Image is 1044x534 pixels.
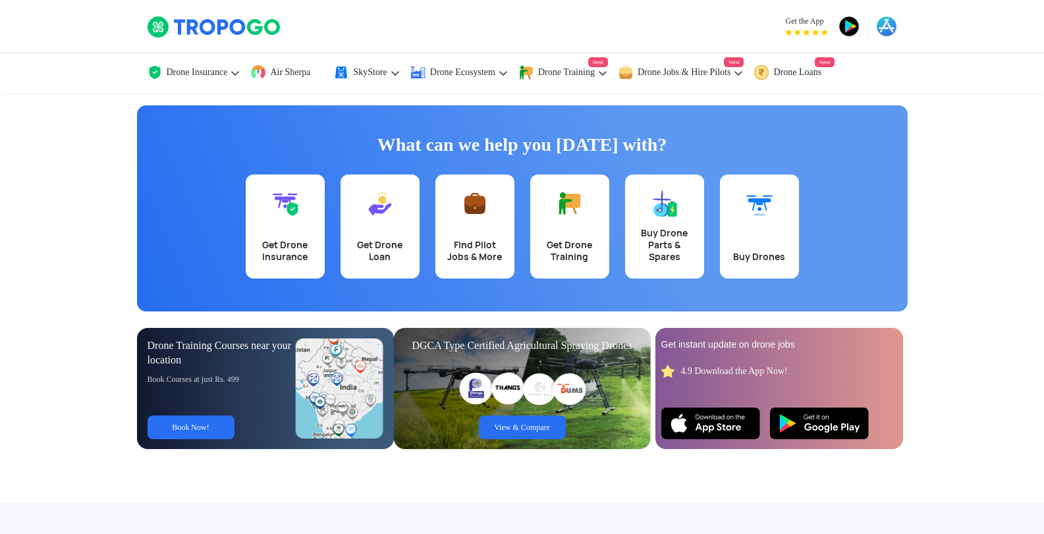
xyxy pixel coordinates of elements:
[367,190,393,217] img: Get Drone Loan
[618,53,744,92] a: Drone Jobs & Hire PilotsNew
[638,67,731,78] span: Drone Jobs & Hire Pilots
[148,415,234,439] a: Book Now!
[430,67,495,78] span: Drone Ecosystem
[147,53,241,92] a: Drone Insurance
[785,16,828,26] span: Get the App
[770,408,869,439] img: Playstore
[681,365,788,377] div: 4.9 Download the App Now!
[785,29,828,36] img: App Raking
[651,190,678,217] img: Buy Drone Parts & Spares
[479,415,566,439] a: View & Compare
[661,365,674,378] img: star_rating
[538,67,595,78] span: Drone Training
[588,57,608,67] span: New
[254,239,317,263] div: Get Drone Insurance
[333,53,400,92] a: SkyStore
[270,67,310,78] span: Air Sherpa
[530,174,609,279] a: Get Drone Training
[724,57,744,67] span: New
[348,239,412,263] div: Get Drone Loan
[661,408,760,439] img: Ios
[404,338,640,353] div: DGCA Type Certified Agricultural Spraying Drones
[625,174,704,279] a: Buy Drone Parts & Spares
[720,174,799,279] a: Buy Drones
[443,239,507,263] div: Find Pilot Jobs & More
[518,53,608,92] a: Drone TrainingNew
[661,338,897,352] div: Get instant update on drone jobs
[538,239,601,263] div: Get Drone Training
[754,53,835,92] a: Drone LoansNew
[147,16,282,38] img: TropoGo Logo
[250,53,323,92] a: Air Sherpa
[838,16,860,37] img: playstore
[167,67,228,78] span: Drone Insurance
[410,53,508,92] a: Drone Ecosystem
[435,174,514,279] a: Find Pilot Jobs & More
[876,16,897,37] img: appstore
[272,190,298,217] img: Get Drone Insurance
[148,338,296,367] div: Drone Training Courses near your location
[746,190,773,217] img: Buy Drones
[557,190,583,217] img: Get Drone Training
[147,132,898,158] h1: What can we help you [DATE] with?
[728,251,791,263] div: Buy Drones
[633,227,696,263] div: Buy Drone Parts & Spares
[462,190,488,217] img: Find Pilot Jobs & More
[773,67,821,78] span: Drone Loans
[341,174,420,279] a: Get Drone Loan
[815,57,835,67] span: New
[353,67,387,78] span: SkyStore
[148,374,296,385] div: Book Courses at just Rs. 499
[246,174,325,279] a: Get Drone Insurance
